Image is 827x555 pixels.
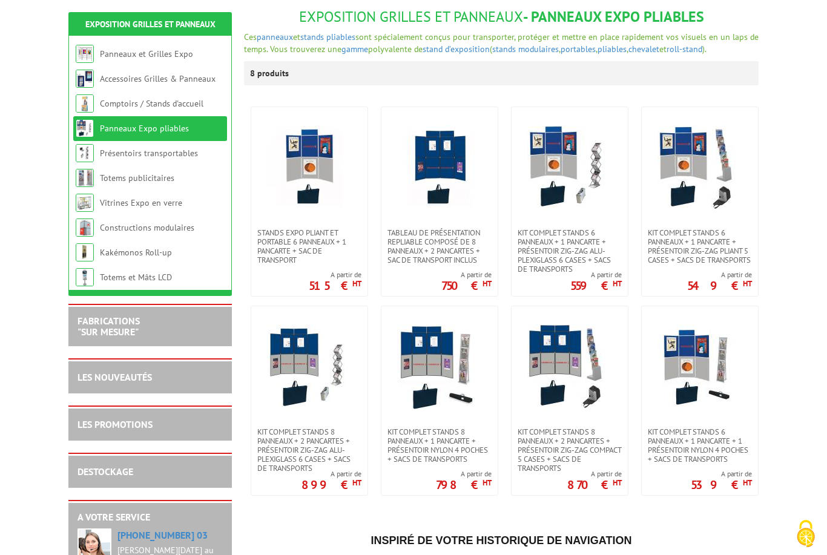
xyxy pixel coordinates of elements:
span: A partir de [309,270,361,280]
p: 870 € [567,481,622,488]
sup: HT [743,478,752,488]
img: Kit complet stands 8 panneaux + 2 pancartes + présentoir zig-zag compact 5 cases + sacs de transp... [527,324,612,409]
a: Panneaux Expo pliables [100,123,189,134]
sup: HT [483,278,492,289]
span: A partir de [687,270,752,280]
a: Constructions modulaires [100,222,194,233]
a: stands modulaires [492,44,559,54]
img: Cookies (fenêtre modale) [791,519,821,549]
span: ( , , , et ). [490,44,707,54]
p: 899 € [301,481,361,488]
a: Kit complet stands 8 panneaux + 1 pancarte + présentoir nylon 4 poches + sacs de transports [381,427,498,464]
a: Comptoirs / Stands d'accueil [100,98,203,109]
img: Kit complet stands 6 panneaux + 1 pancarte + 1 présentoir nylon 4 poches + sacs de transports [657,324,742,409]
span: TABLEAU DE PRÉSENTATION REPLIABLE COMPOSÉ DE 8 panneaux + 2 pancartes + sac de transport inclus [387,228,492,264]
a: FABRICATIONS"Sur Mesure" [77,315,140,338]
span: A partir de [567,469,622,479]
span: A partir de [691,469,752,479]
img: Kit complet stands 6 panneaux + 1 pancarte + présentoir zig-zag pliant 5 cases + sacs de transports [657,125,742,210]
a: Présentoirs transportables [100,148,198,159]
img: Vitrines Expo en verre [76,194,94,212]
span: Kit complet stands 8 panneaux + 1 pancarte + présentoir nylon 4 poches + sacs de transports [387,427,492,464]
a: Kit complet stands 6 panneaux + 1 pancarte + présentoir zig-zag pliant 5 cases + sacs de transports [642,228,758,264]
sup: HT [613,278,622,289]
img: Kit complet stands 8 panneaux + 1 pancarte + présentoir nylon 4 poches + sacs de transports [397,324,482,409]
span: A partir de [301,469,361,479]
a: Kit complet stands 8 panneaux + 2 pancartes + présentoir zig-zag alu-plexiglass 6 cases + sacs de... [251,427,367,473]
sup: HT [613,478,622,488]
img: Stands expo pliant et portable 6 panneaux + 1 pancarte + sac de transport [267,125,352,210]
span: Kit complet stands 8 panneaux + 2 pancartes + présentoir zig-zag compact 5 cases + sacs de transp... [518,427,622,473]
span: A partir de [570,270,622,280]
p: 8 produits [250,61,295,85]
img: Comptoirs / Stands d'accueil [76,94,94,113]
a: Kit complet stands 6 panneaux + 1 pancarte + présentoir zig-zag alu-plexiglass 6 cases + sacs de ... [512,228,628,274]
img: Kit complet stands 8 panneaux + 2 pancartes + présentoir zig-zag alu-plexiglass 6 cases + sacs de... [267,324,352,409]
img: Totems publicitaires [76,169,94,187]
img: Panneaux Expo pliables [76,119,94,137]
a: stands [300,31,324,42]
p: 798 € [436,481,492,488]
p: 515 € [309,282,361,289]
span: Exposition Grilles et Panneaux [299,7,523,26]
a: Kit complet stands 8 panneaux + 2 pancartes + présentoir zig-zag compact 5 cases + sacs de transp... [512,427,628,473]
a: panneaux [257,31,293,42]
span: Kit complet stands 6 panneaux + 1 pancarte + 1 présentoir nylon 4 poches + sacs de transports [648,427,752,464]
p: 539 € [691,481,752,488]
h2: A votre service [77,512,223,523]
a: [PHONE_NUMBER] 03 [117,529,208,541]
a: DESTOCKAGE [77,465,133,478]
a: roll-stand [667,44,702,54]
img: TABLEAU DE PRÉSENTATION REPLIABLE COMPOSÉ DE 8 panneaux + 2 pancartes + sac de transport inclus [397,125,482,210]
a: pliables [326,31,355,42]
p: 559 € [570,282,622,289]
span: Kit complet stands 6 panneaux + 1 pancarte + présentoir zig-zag alu-plexiglass 6 cases + sacs de ... [518,228,622,274]
span: Inspiré de votre historique de navigation [371,534,631,547]
a: pliables [598,44,627,54]
img: Présentoirs transportables [76,144,94,162]
a: LES NOUVEAUTÉS [77,371,152,383]
span: sont spécialement conçus pour transporter, protéger et mettre en place rapidement vos visuels en ... [244,31,759,54]
a: gamme [341,44,368,54]
a: Panneaux et Grilles Expo [100,48,193,59]
span: Kit complet stands 8 panneaux + 2 pancartes + présentoir zig-zag alu-plexiglass 6 cases + sacs de... [257,427,361,473]
a: Exposition Grilles et Panneaux [85,19,216,30]
img: Panneaux et Grilles Expo [76,45,94,63]
a: Kit complet stands 6 panneaux + 1 pancarte + 1 présentoir nylon 4 poches + sacs de transports [642,427,758,464]
img: Constructions modulaires [76,218,94,237]
span: A partir de [441,270,492,280]
a: LES PROMOTIONS [77,418,153,430]
sup: HT [483,478,492,488]
img: Kit complet stands 6 panneaux + 1 pancarte + présentoir zig-zag alu-plexiglass 6 cases + sacs de ... [527,125,612,210]
a: Totems et Mâts LCD [100,272,172,283]
span: Stands expo pliant et portable 6 panneaux + 1 pancarte + sac de transport [257,228,361,264]
p: 549 € [687,282,752,289]
img: Kakémonos Roll-up [76,243,94,261]
span: Kit complet stands 6 panneaux + 1 pancarte + présentoir zig-zag pliant 5 cases + sacs de transports [648,228,752,264]
img: Totems et Mâts LCD [76,268,94,286]
span: Ces et [244,31,300,42]
a: Accessoires Grilles & Panneaux [100,73,216,84]
a: Kakémonos Roll-up [100,247,172,258]
sup: HT [743,278,752,289]
sup: HT [352,478,361,488]
a: Totems publicitaires [100,172,174,183]
sup: HT [352,278,361,289]
a: portables [561,44,596,54]
img: Accessoires Grilles & Panneaux [76,70,94,88]
h1: - Panneaux Expo pliables [244,9,759,25]
a: Stands expo pliant et portable 6 panneaux + 1 pancarte + sac de transport [251,228,367,264]
a: chevalet [628,44,659,54]
span: A partir de [436,469,492,479]
a: Vitrines Expo en verre [100,197,182,208]
button: Cookies (fenêtre modale) [785,514,827,555]
a: stand d’exposition [423,44,490,54]
p: 750 € [441,282,492,289]
a: TABLEAU DE PRÉSENTATION REPLIABLE COMPOSÉ DE 8 panneaux + 2 pancartes + sac de transport inclus [381,228,498,264]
